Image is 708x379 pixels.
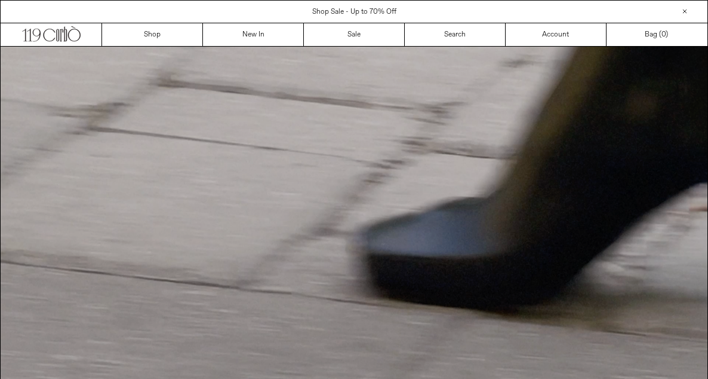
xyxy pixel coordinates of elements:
a: New In [203,23,304,46]
a: Search [405,23,506,46]
a: Shop [102,23,203,46]
a: Bag () [607,23,707,46]
span: ) [661,29,668,40]
span: 0 [661,30,666,39]
a: Sale [304,23,405,46]
a: Account [506,23,607,46]
a: Shop Sale - Up to 70% Off [312,7,396,17]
